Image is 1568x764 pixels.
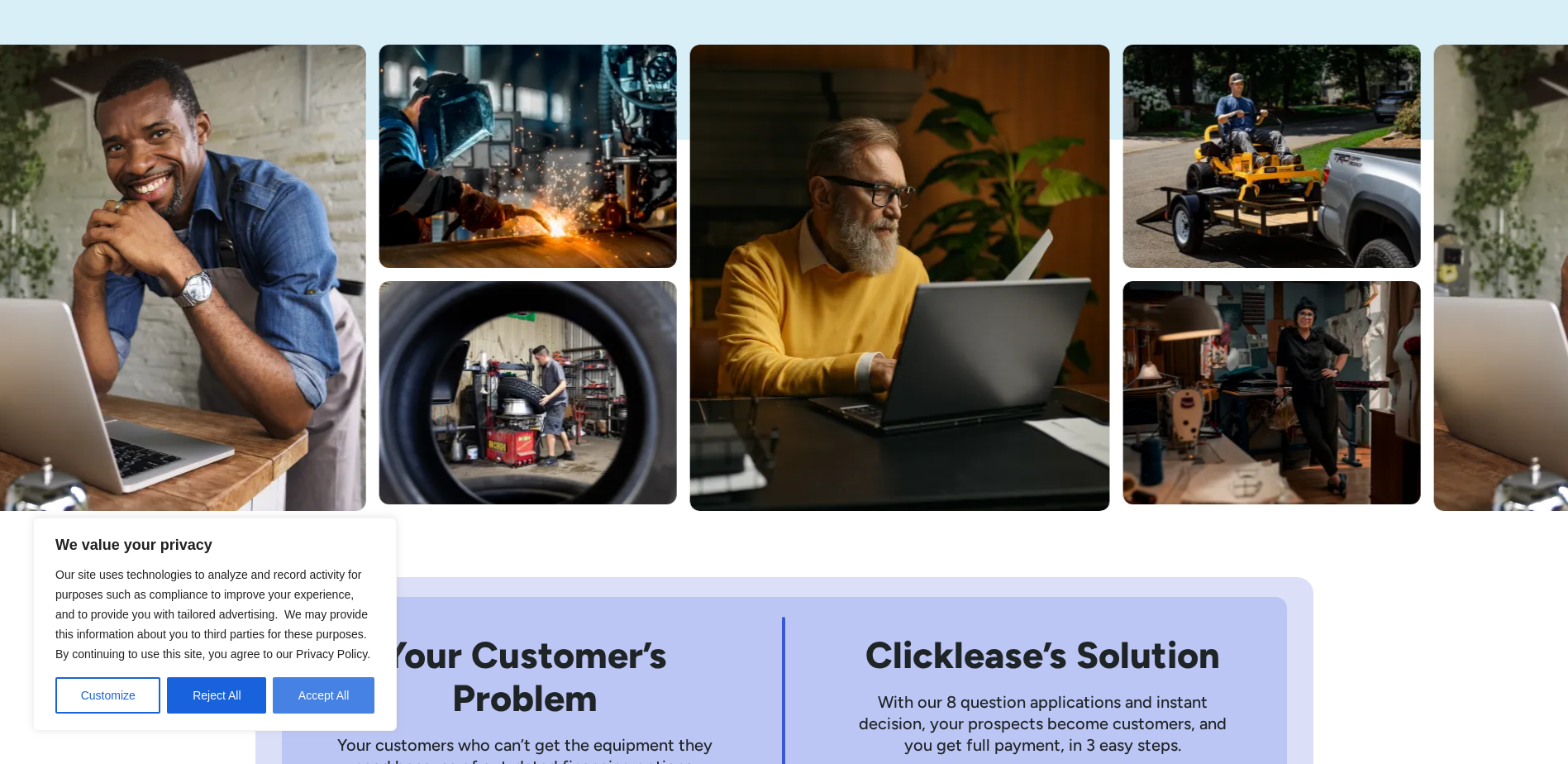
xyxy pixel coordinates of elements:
img: a woman standing next to a sewing machine [1123,281,1421,504]
img: A welder in a large mask working on a large pipe [379,45,677,268]
span: Our site uses technologies to analyze and record activity for purposes such as compliance to impr... [55,568,370,661]
h2: Your Customer’s Problem [335,633,716,719]
button: Customize [55,677,160,714]
div: We value your privacy [33,518,397,731]
button: Accept All [273,677,374,714]
img: A man fitting a new tire on a rim [379,281,677,504]
button: Reject All [167,677,266,714]
p: With our 8 question applications and instant decision, your prospects become customers, and you g... [852,691,1233,756]
img: Bearded man in yellow sweter typing on his laptop while sitting at his desk [690,45,1110,511]
img: Man with hat and blue shirt driving a yellow lawn mower onto a trailer [1123,45,1421,268]
p: We value your privacy [55,535,374,555]
h2: Clicklease’s Solution [852,633,1233,676]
